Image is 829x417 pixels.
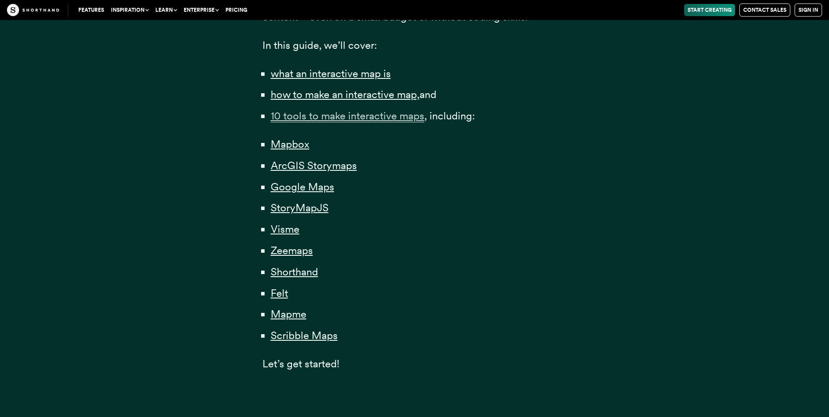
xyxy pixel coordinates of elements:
[271,265,318,278] a: Shorthand
[424,109,475,122] span: , including:
[271,308,306,320] a: Mapme
[271,329,338,342] a: Scribble Maps
[75,4,107,16] a: Features
[420,88,436,101] span: and
[271,138,309,150] a: Mapbox
[107,4,152,16] button: Inspiration
[271,201,329,214] a: StoryMapJS
[152,4,180,16] button: Learn
[222,4,251,16] a: Pricing
[739,3,790,17] a: Contact Sales
[271,180,334,193] a: Google Maps
[271,159,357,172] a: ArcGIS Storymaps
[795,3,822,17] a: Sign in
[180,4,222,16] button: Enterprise
[271,67,391,80] a: what an interactive map is
[271,244,313,257] a: Zeemaps
[262,39,377,51] span: In this guide, we’ll cover:
[262,357,339,370] span: Let’s get started!
[684,4,735,16] a: Start Creating
[7,4,59,16] img: The Craft
[271,109,424,122] a: 10 tools to make interactive maps
[271,223,299,235] a: Visme
[271,287,288,299] a: Felt
[271,88,420,101] a: how to make an interactive map,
